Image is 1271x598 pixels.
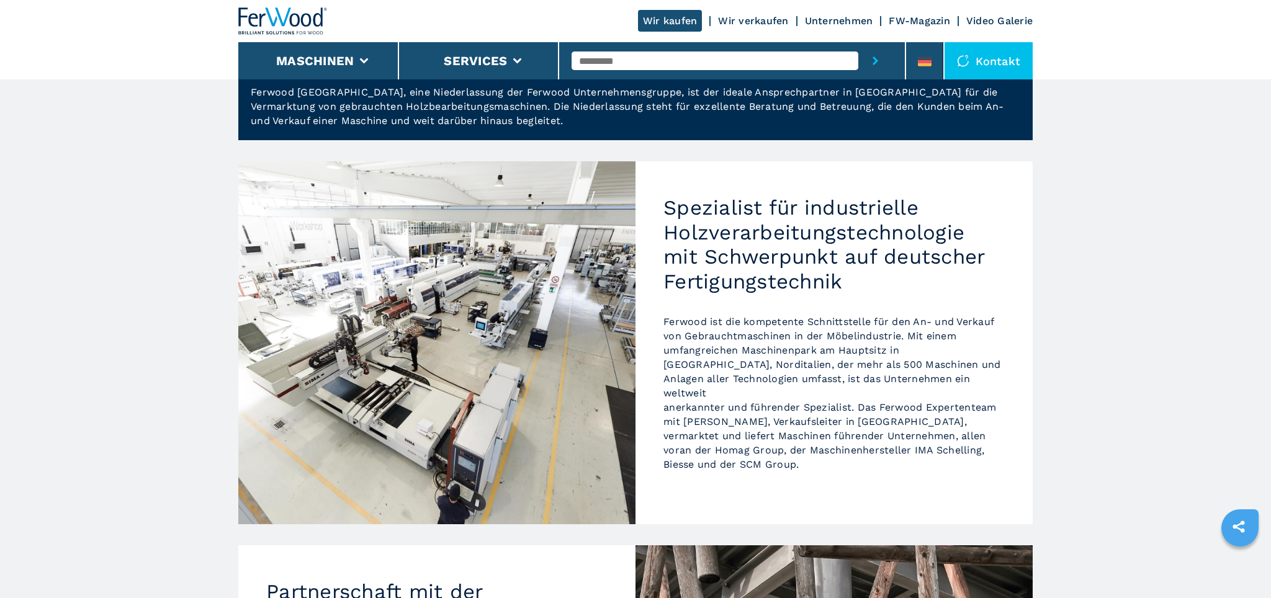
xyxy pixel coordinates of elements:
[966,15,1033,27] a: Video Galerie
[889,15,950,27] a: FW-Magazin
[945,42,1033,79] div: Kontakt
[238,161,635,524] img: Spezialist für industrielle Holzverarbeitungstechnologie mit Schwerpunkt auf deutscher Fertigungs...
[638,10,703,32] a: Wir kaufen
[663,315,1005,471] p: Ferwood ist die kompetente Schnittstelle für den An- und Verkauf von Gebrauchtmaschinen in der Mö...
[444,53,507,68] button: Services
[238,85,1033,140] p: Ferwood [GEOGRAPHIC_DATA], eine Niederlassung der Ferwood Unternehmensgruppe, ist der ideale Ansp...
[276,53,354,68] button: Maschinen
[1223,511,1254,542] a: sharethis
[238,7,328,35] img: Ferwood
[1218,542,1262,589] iframe: Chat
[805,15,873,27] a: Unternehmen
[957,55,969,67] img: Kontakt
[663,195,1005,293] h2: Spezialist für industrielle Holzverarbeitungstechnologie mit Schwerpunkt auf deutscher Fertigungs...
[718,15,788,27] a: Wir verkaufen
[858,42,892,79] button: submit-button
